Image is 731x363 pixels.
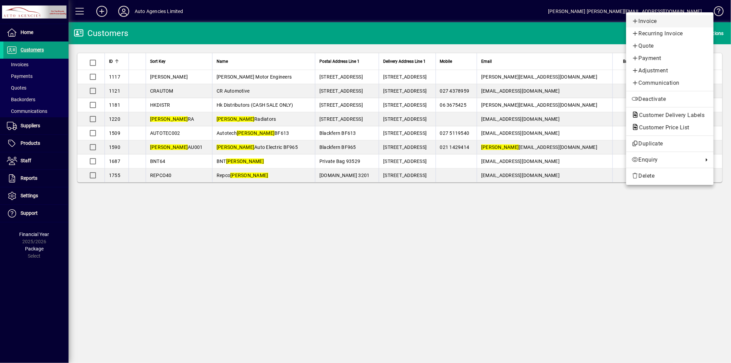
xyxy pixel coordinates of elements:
span: Payment [632,54,708,62]
span: Customer Price List [632,124,693,131]
span: Quote [632,42,708,50]
span: Recurring Invoice [632,30,708,38]
span: Deactivate [632,95,708,103]
span: Adjustment [632,67,708,75]
span: Customer Delivery Labels [632,112,708,118]
span: Duplicate [632,140,708,148]
span: Delete [632,172,708,180]
span: Enquiry [632,156,700,164]
span: Invoice [632,17,708,25]
span: Communication [632,79,708,87]
button: Deactivate customer [626,93,714,105]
